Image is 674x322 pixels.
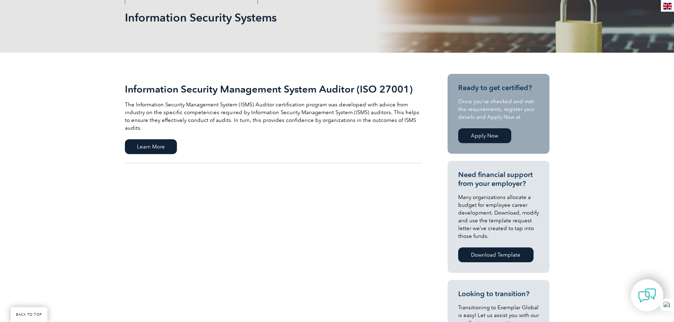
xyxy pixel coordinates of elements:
[458,83,539,92] h3: Ready to get certified?
[125,74,422,163] a: Information Security Management System Auditor (ISO 27001) The Information Security Management Sy...
[125,83,422,95] h2: Information Security Management System Auditor (ISO 27001)
[11,307,47,322] a: BACK TO TOP
[458,247,534,262] a: Download Template
[663,3,672,10] img: en
[458,193,539,240] p: Many organizations allocate a budget for employee career development. Download, modify and use th...
[638,287,656,304] img: contact-chat.png
[458,98,539,121] p: Once you’ve checked and met the requirements, register your details and Apply Now at
[458,289,539,298] h3: Looking to transition?
[458,128,511,143] a: Apply Now
[125,11,397,24] h1: Information Security Systems
[458,170,539,188] h3: Need financial support from your employer?
[125,139,177,154] span: Learn More
[125,101,422,132] p: The Information Security Management System (ISMS) Auditor certification program was developed wit...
